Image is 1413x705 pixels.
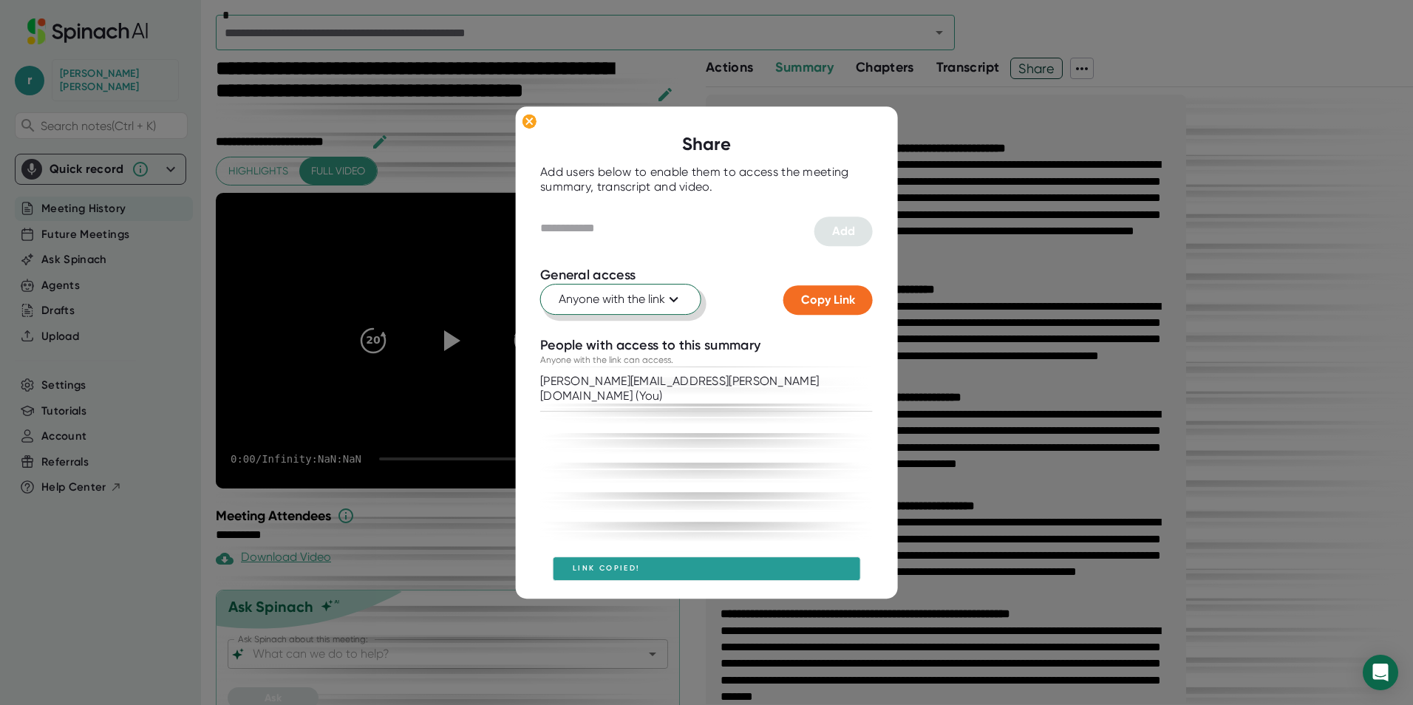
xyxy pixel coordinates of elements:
[783,285,873,315] button: Copy Link
[682,134,731,155] b: Share
[540,284,701,315] button: Anyone with the link
[540,375,865,404] div: [PERSON_NAME][EMAIL_ADDRESS][PERSON_NAME][DOMAIN_NAME] (You)
[814,217,873,247] button: Add
[832,225,855,239] span: Add
[559,290,683,308] span: Anyone with the link
[801,293,855,307] span: Copy Link
[1363,655,1398,690] div: Open Intercom Messenger
[540,337,760,354] div: People with access to this summary
[540,268,636,285] div: General access
[540,354,673,367] div: Anyone with the link can access.
[540,166,873,195] div: Add users below to enable them to access the meeting summary, transcript and video.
